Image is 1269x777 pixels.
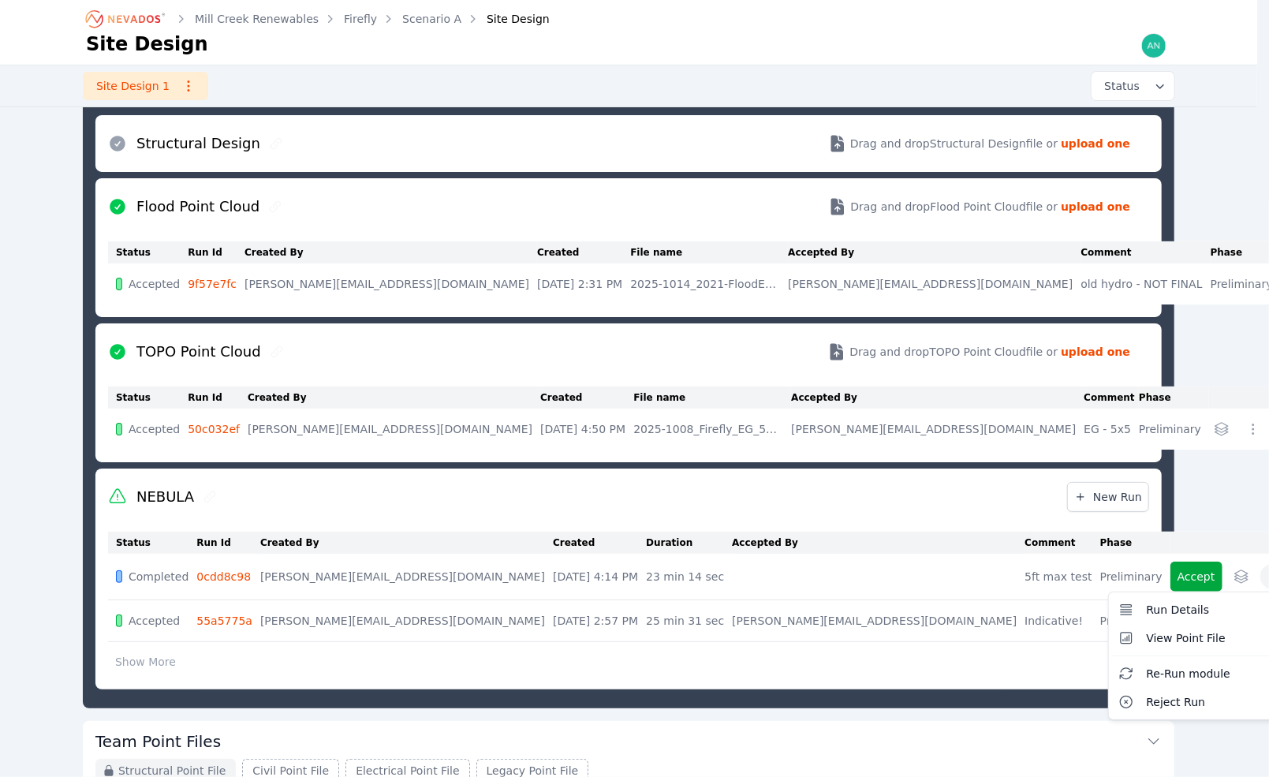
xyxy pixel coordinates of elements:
span: View Point File [1147,630,1226,646]
span: Run Details [1147,602,1210,618]
span: Reject Run [1147,694,1206,710]
span: Re-Run module [1147,666,1231,682]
